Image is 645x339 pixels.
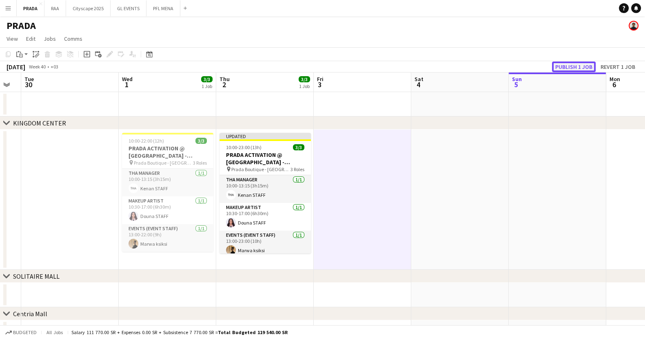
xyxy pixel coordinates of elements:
span: 3 Roles [193,160,207,166]
span: Edit [26,35,35,42]
div: 1 Job [202,83,212,89]
span: 1 [121,80,133,89]
button: Cityscape 2025 [66,0,111,16]
span: 30 [23,80,34,89]
a: View [3,33,21,44]
span: Jobs [44,35,56,42]
button: GL EVENTS [111,0,146,16]
div: [DATE] [7,63,25,71]
span: Total Budgeted 119 540.00 SR [218,329,288,335]
app-user-avatar: Kenan Tesfaselase [629,21,638,31]
span: 3 [316,80,324,89]
span: Prada Boutique - [GEOGRAPHIC_DATA] - [GEOGRAPHIC_DATA] [231,166,290,172]
span: 3/3 [195,138,207,144]
span: 3 Roles [290,166,304,172]
button: PRADA [17,0,44,16]
div: SOLITAIRE MALL [13,272,60,280]
span: Week 40 [27,64,47,70]
a: Edit [23,33,39,44]
span: Comms [64,35,82,42]
span: 3/3 [293,144,304,150]
span: 10:00-23:00 (13h) [226,144,262,150]
button: Revert 1 job [597,62,638,72]
span: 3/3 [299,76,310,82]
div: Updated [219,133,311,139]
app-job-card: 10:00-22:00 (12h)3/3PRADA ACTIVATION @ [GEOGRAPHIC_DATA] - [GEOGRAPHIC_DATA] Prada Boutique - [GE... [122,133,213,252]
span: Wed [122,75,133,83]
span: 2 [218,80,230,89]
button: RAA [44,0,66,16]
span: 10:00-22:00 (12h) [129,138,164,144]
span: All jobs [45,329,64,335]
span: Thu [219,75,230,83]
app-card-role: THA Manager1/110:00-13:15 (3h15m)Kenan STAFF [122,169,213,196]
app-card-role: Makeup Artist1/110:30-17:00 (6h30m)Douna STAFF [122,196,213,224]
span: View [7,35,18,42]
span: 3/3 [201,76,213,82]
button: Publish 1 job [552,62,596,72]
span: 5 [511,80,522,89]
a: Jobs [40,33,59,44]
div: Salary 111 770.00 SR + Expenses 0.00 SR + Subsistence 7 770.00 SR = [71,329,288,335]
h3: PRADA ACTIVATION @ [GEOGRAPHIC_DATA] - [GEOGRAPHIC_DATA] [122,145,213,159]
div: KINGDOM CENTER [13,119,66,127]
h1: PRADA [7,20,36,32]
span: 4 [413,80,423,89]
span: Sat [414,75,423,83]
span: Budgeted [13,330,37,335]
span: Tue [24,75,34,83]
div: Centria Mall [13,310,47,318]
h3: PRADA ACTIVATION @ [GEOGRAPHIC_DATA] - [GEOGRAPHIC_DATA] [219,151,311,166]
button: Budgeted [4,328,38,337]
app-card-role: Events (Event Staff)1/113:00-23:00 (10h)Marwa ksiksi [219,231,311,258]
span: Sun [512,75,522,83]
span: Mon [610,75,620,83]
app-card-role: Makeup Artist1/110:30-17:00 (6h30m)Douna STAFF [219,203,311,231]
a: Comms [61,33,86,44]
button: PFL MENA [146,0,180,16]
span: Prada Boutique - [GEOGRAPHIC_DATA] - [GEOGRAPHIC_DATA] [134,160,193,166]
div: 1 Job [299,83,310,89]
app-card-role: THA Manager1/110:00-13:15 (3h15m)Kenan STAFF [219,175,311,203]
app-job-card: Updated10:00-23:00 (13h)3/3PRADA ACTIVATION @ [GEOGRAPHIC_DATA] - [GEOGRAPHIC_DATA] Prada Boutiqu... [219,133,311,253]
app-card-role: Events (Event Staff)1/113:00-22:00 (9h)Marwa ksiksi [122,224,213,252]
span: 6 [608,80,620,89]
span: Fri [317,75,324,83]
div: +03 [51,64,58,70]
